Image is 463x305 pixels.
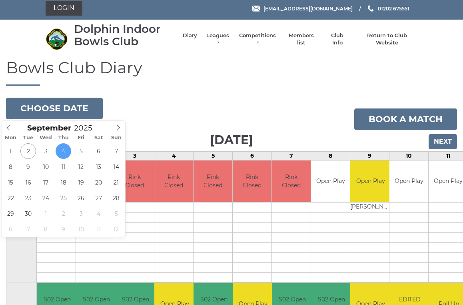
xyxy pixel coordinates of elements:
span: October 2, 2025 [56,206,71,221]
a: Competitions [238,32,277,46]
td: 5 [194,151,233,160]
td: 9 [350,151,389,160]
td: 6 [233,151,272,160]
a: Members list [284,32,317,46]
span: October 5, 2025 [108,206,124,221]
span: September 16, 2025 [20,175,36,190]
td: [PERSON_NAME] [350,203,391,213]
td: Rink Closed [272,161,311,203]
span: September 17, 2025 [38,175,54,190]
span: September 9, 2025 [20,159,36,175]
td: Open Play [311,161,350,203]
span: Mon [2,135,20,140]
h1: Bowls Club Diary [6,59,457,86]
span: October 10, 2025 [73,221,89,237]
div: Dolphin Indoor Bowls Club [74,23,175,48]
span: September 1, 2025 [3,143,18,159]
span: September 4, 2025 [56,143,71,159]
input: Next [429,134,457,149]
span: October 4, 2025 [91,206,106,221]
td: 7 [272,151,311,160]
a: Return to Club Website [357,32,417,46]
img: Email [252,6,260,12]
span: Sun [108,135,125,140]
span: September 14, 2025 [108,159,124,175]
span: Tue [20,135,37,140]
td: 4 [154,151,194,160]
td: Open Play [350,161,391,203]
td: Rink Closed [154,161,193,203]
td: Open Play [389,161,428,203]
span: Scroll to increment [27,124,71,132]
span: September 27, 2025 [91,190,106,206]
span: September 23, 2025 [20,190,36,206]
span: October 6, 2025 [3,221,18,237]
span: September 6, 2025 [91,143,106,159]
span: September 10, 2025 [38,159,54,175]
span: Thu [55,135,72,140]
span: October 11, 2025 [91,221,106,237]
span: Fri [72,135,90,140]
span: September 11, 2025 [56,159,71,175]
span: September 3, 2025 [38,143,54,159]
td: 10 [389,151,429,160]
span: Wed [37,135,55,140]
a: Diary [183,32,197,39]
span: October 9, 2025 [56,221,71,237]
span: September 30, 2025 [20,206,36,221]
td: 8 [311,151,350,160]
a: Login [46,1,82,16]
a: Phone us 01202 675551 [367,5,409,12]
span: September 2, 2025 [20,143,36,159]
span: [EMAIL_ADDRESS][DOMAIN_NAME] [263,5,353,11]
span: October 8, 2025 [38,221,54,237]
span: September 25, 2025 [56,190,71,206]
span: September 26, 2025 [73,190,89,206]
span: September 19, 2025 [73,175,89,190]
td: 3 [115,151,154,160]
span: September 21, 2025 [108,175,124,190]
span: September 7, 2025 [108,143,124,159]
td: Rink Closed [115,161,154,203]
span: October 3, 2025 [73,206,89,221]
span: September 15, 2025 [3,175,18,190]
input: Scroll to increment [71,123,102,132]
span: September 24, 2025 [38,190,54,206]
span: October 12, 2025 [108,221,124,237]
span: 01202 675551 [378,5,409,11]
img: Dolphin Indoor Bowls Club [46,28,68,50]
span: Sat [90,135,108,140]
span: September 13, 2025 [91,159,106,175]
td: Rink Closed [194,161,232,203]
a: Leagues [205,32,230,46]
span: September 12, 2025 [73,159,89,175]
span: September 18, 2025 [56,175,71,190]
span: October 1, 2025 [38,206,54,221]
span: September 20, 2025 [91,175,106,190]
span: October 7, 2025 [20,221,36,237]
a: Club Info [326,32,349,46]
td: Rink Closed [233,161,271,203]
span: September 28, 2025 [108,190,124,206]
button: Choose date [6,98,103,119]
span: September 22, 2025 [3,190,18,206]
span: September 29, 2025 [3,206,18,221]
a: Book a match [354,108,457,130]
span: September 5, 2025 [73,143,89,159]
img: Phone us [368,5,373,12]
a: Email [EMAIL_ADDRESS][DOMAIN_NAME] [252,5,353,12]
span: September 8, 2025 [3,159,18,175]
